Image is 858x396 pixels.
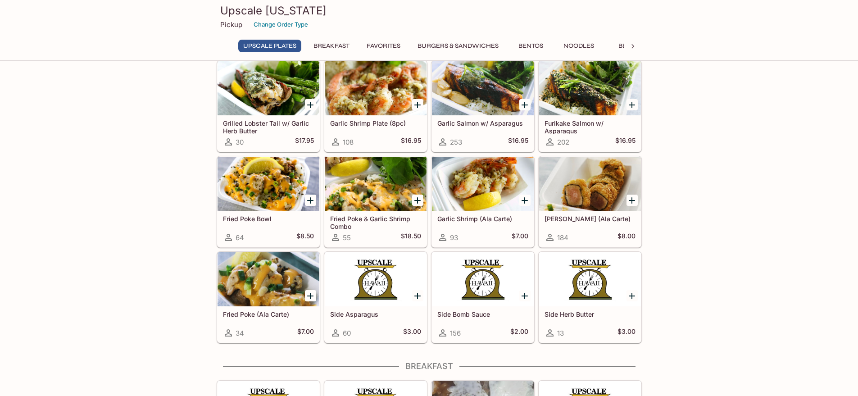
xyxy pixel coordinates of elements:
[250,18,312,32] button: Change Order Type
[305,290,316,301] button: Add Fried Poke (Ala Carte)
[431,156,534,247] a: Garlic Shrimp (Ala Carte)93$7.00
[412,195,423,206] button: Add Fried Poke & Garlic Shrimp Combo
[432,61,534,115] div: Garlic Salmon w/ Asparagus
[539,156,641,247] a: [PERSON_NAME] (Ala Carte)184$8.00
[297,328,314,338] h5: $7.00
[295,137,314,147] h5: $17.95
[217,156,320,247] a: Fried Poke Bowl64$8.50
[401,137,421,147] h5: $16.95
[450,233,458,242] span: 93
[218,61,319,115] div: Grilled Lobster Tail w/ Garlic Herb Butter
[296,232,314,243] h5: $8.50
[432,157,534,211] div: Garlic Shrimp (Ala Carte)
[236,233,244,242] span: 64
[217,252,320,343] a: Fried Poke (Ala Carte)34$7.00
[617,328,636,338] h5: $3.00
[223,119,314,134] h5: Grilled Lobster Tail w/ Garlic Herb Butter
[218,157,319,211] div: Fried Poke Bowl
[511,40,551,52] button: Bentos
[545,119,636,134] h5: Furikake Salmon w/ Asparagus
[545,215,636,223] h5: [PERSON_NAME] (Ala Carte)
[343,329,351,337] span: 60
[343,233,351,242] span: 55
[437,119,528,127] h5: Garlic Salmon w/ Asparagus
[403,328,421,338] h5: $3.00
[450,329,461,337] span: 156
[305,195,316,206] button: Add Fried Poke Bowl
[558,40,599,52] button: Noodles
[519,99,531,110] button: Add Garlic Salmon w/ Asparagus
[236,329,244,337] span: 34
[325,61,427,115] div: Garlic Shrimp Plate (8pc)
[617,232,636,243] h5: $8.00
[519,290,531,301] button: Add Side Bomb Sauce
[223,310,314,318] h5: Fried Poke (Ala Carte)
[305,99,316,110] button: Add Grilled Lobster Tail w/ Garlic Herb Butter
[223,215,314,223] h5: Fried Poke Bowl
[401,232,421,243] h5: $18.50
[330,215,421,230] h5: Fried Poke & Garlic Shrimp Combo
[539,252,641,306] div: Side Herb Butter
[626,290,638,301] button: Add Side Herb Butter
[519,195,531,206] button: Add Garlic Shrimp (Ala Carte)
[557,138,569,146] span: 202
[330,310,421,318] h5: Side Asparagus
[431,61,534,152] a: Garlic Salmon w/ Asparagus253$16.95
[412,99,423,110] button: Add Garlic Shrimp Plate (8pc)
[325,157,427,211] div: Fried Poke & Garlic Shrimp Combo
[510,328,528,338] h5: $2.00
[606,40,647,52] button: Beef
[437,310,528,318] h5: Side Bomb Sauce
[362,40,405,52] button: Favorites
[330,119,421,127] h5: Garlic Shrimp Plate (8pc)
[545,310,636,318] h5: Side Herb Butter
[220,20,242,29] p: Pickup
[413,40,504,52] button: Burgers & Sandwiches
[324,156,427,247] a: Fried Poke & Garlic Shrimp Combo55$18.50
[236,138,244,146] span: 30
[626,99,638,110] button: Add Furikake Salmon w/ Asparagus
[539,61,641,115] div: Furikake Salmon w/ Asparagus
[324,61,427,152] a: Garlic Shrimp Plate (8pc)108$16.95
[437,215,528,223] h5: Garlic Shrimp (Ala Carte)
[432,252,534,306] div: Side Bomb Sauce
[508,137,528,147] h5: $16.95
[309,40,354,52] button: Breakfast
[626,195,638,206] button: Add Ahi Katsu Roll (Ala Carte)
[217,61,320,152] a: Grilled Lobster Tail w/ Garlic Herb Butter30$17.95
[450,138,462,146] span: 253
[539,252,641,343] a: Side Herb Butter13$3.00
[557,329,564,337] span: 13
[539,61,641,152] a: Furikake Salmon w/ Asparagus202$16.95
[539,157,641,211] div: Ahi Katsu Roll (Ala Carte)
[412,290,423,301] button: Add Side Asparagus
[615,137,636,147] h5: $16.95
[325,252,427,306] div: Side Asparagus
[220,4,638,18] h3: Upscale [US_STATE]
[238,40,301,52] button: UPSCALE Plates
[217,361,642,371] h4: Breakfast
[512,232,528,243] h5: $7.00
[343,138,354,146] span: 108
[324,252,427,343] a: Side Asparagus60$3.00
[218,252,319,306] div: Fried Poke (Ala Carte)
[557,233,568,242] span: 184
[431,252,534,343] a: Side Bomb Sauce156$2.00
